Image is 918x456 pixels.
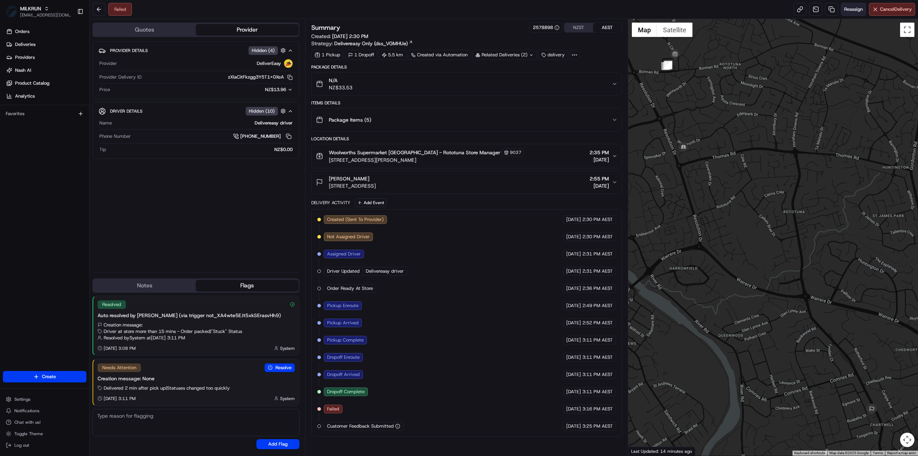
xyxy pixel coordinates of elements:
[329,77,352,84] span: N/A
[593,23,622,32] button: AEST
[590,175,609,182] span: 2:55 PM
[15,80,49,86] span: Product Catalog
[794,451,825,456] button: Keyboard shortcuts
[99,105,293,117] button: Driver DetailsHidden (10)
[408,50,471,60] a: Created via Automation
[311,64,622,70] div: Package Details
[327,216,384,223] span: Created (Sent To Provider)
[104,335,145,341] span: Resolved by System
[566,320,581,326] span: [DATE]
[3,65,89,76] a: Nash AI
[887,451,916,455] a: Report a map error
[327,389,365,395] span: Dropoff Complete
[590,182,609,189] span: [DATE]
[366,268,404,274] span: Delivereasy driver
[582,423,613,429] span: 3:25 PM AEST
[3,26,89,37] a: Orders
[265,363,295,372] button: Resolve
[265,86,286,93] span: NZ$13.96
[196,280,298,291] button: Flags
[311,33,368,40] span: Created:
[311,40,413,47] div: Strategy:
[246,107,288,116] button: Hidden (10)
[900,433,914,447] button: Map camera controls
[14,396,30,402] span: Settings
[327,251,361,257] span: Assigned Driver
[657,23,692,37] button: Show satellite imagery
[3,406,86,416] button: Notifications
[311,200,350,206] div: Delivery Activity
[664,61,672,69] div: 6
[582,389,613,395] span: 3:11 PM AEST
[98,363,141,372] div: Needs Attention
[582,337,613,343] span: 3:11 PM AEST
[327,302,359,309] span: Pickup Enroute
[14,419,41,425] span: Chat with us!
[311,24,340,31] h3: Summary
[663,62,671,70] div: 8
[104,328,242,335] span: Driver at store more than 15 mins - Order packed | "Stuck" Status
[582,268,613,274] span: 2:31 PM AEST
[566,354,581,361] span: [DATE]
[3,77,89,89] a: Product Catalog
[98,375,295,382] div: Creation message: None
[147,335,185,341] span: at [DATE] 3:11 PM
[472,50,537,60] div: Related Deliveries (2)
[582,406,613,412] span: 3:16 PM AEST
[327,354,360,361] span: Dropoff Enroute
[873,451,883,455] a: Terms (opens in new tab)
[20,5,41,12] button: MILKRUN
[334,40,413,47] a: Delivereasy Only (dss_VGMHUe)
[257,60,281,67] span: DeliverEasy
[566,337,581,343] span: [DATE]
[229,86,293,93] button: NZ$13.96
[228,74,293,80] button: zXlaCitFkzgg3Y5T1X0XeA
[590,156,609,163] span: [DATE]
[99,133,131,140] span: Phone Number
[327,234,370,240] span: Not Assigned Driver
[98,300,126,309] div: Resolved
[99,146,106,153] span: Tip
[3,52,89,63] a: Providers
[3,394,86,404] button: Settings
[379,50,406,60] div: 5.5 km
[661,62,669,70] div: 2
[329,175,369,182] span: [PERSON_NAME]
[20,12,71,18] button: [EMAIL_ADDRESS][DOMAIN_NAME]
[566,423,581,429] span: [DATE]
[15,67,31,74] span: Nash AI
[869,3,915,16] button: CancelDelivery
[233,132,293,140] a: [PHONE_NUMBER]
[582,216,613,223] span: 2:30 PM AEST
[533,24,559,31] button: 2578898
[345,50,377,60] div: 1 Dropoff
[93,280,196,291] button: Notes
[329,116,371,123] span: Package Items ( 5 )
[256,439,299,449] button: Add Flag
[510,150,521,155] span: 9037
[538,50,568,60] div: delivery
[104,385,230,391] span: Delivered 2 min after pick up | Statuses changed too quickly
[566,371,581,378] span: [DATE]
[3,417,86,427] button: Chat with us!
[115,120,293,126] div: Delivereasy driver
[664,61,672,69] div: 4
[196,24,298,36] button: Provider
[566,234,581,240] span: [DATE]
[327,268,360,274] span: Driver Updated
[15,41,36,48] span: Deliveries
[42,373,56,380] span: Create
[312,171,622,194] button: [PERSON_NAME][STREET_ADDRESS]2:55 PM[DATE]
[249,108,275,114] span: Hidden ( 10 )
[284,59,293,68] img: delivereasy_logo.png
[900,23,914,37] button: Toggle fullscreen view
[329,182,376,189] span: [STREET_ADDRESS]
[93,24,196,36] button: Quotes
[582,251,613,257] span: 2:31 PM AEST
[664,61,672,69] div: 7
[566,302,581,309] span: [DATE]
[880,6,912,13] span: Cancel Delivery
[3,90,89,102] a: Analytics
[3,3,74,20] button: MILKRUNMILKRUN[EMAIL_ADDRESS][DOMAIN_NAME]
